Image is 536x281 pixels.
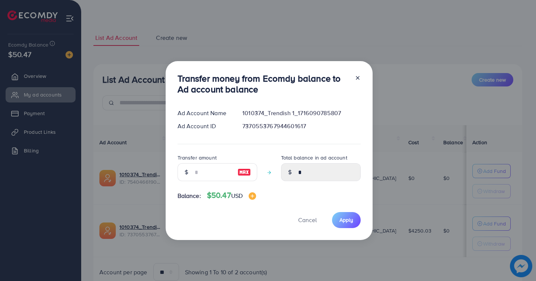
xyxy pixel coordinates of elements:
span: Apply [339,216,353,224]
h4: $50.47 [207,191,256,200]
label: Transfer amount [178,154,217,161]
div: 7370553767944601617 [236,122,366,130]
button: Apply [332,212,361,228]
img: image [237,168,251,177]
div: 1010374_Trendish 1_1716090785807 [236,109,366,117]
label: Total balance in ad account [281,154,347,161]
div: Ad Account Name [172,109,237,117]
span: USD [231,192,243,200]
img: image [249,192,256,200]
h3: Transfer money from Ecomdy balance to Ad account balance [178,73,349,95]
button: Cancel [289,212,326,228]
span: Balance: [178,192,201,200]
span: Cancel [298,216,317,224]
div: Ad Account ID [172,122,237,130]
